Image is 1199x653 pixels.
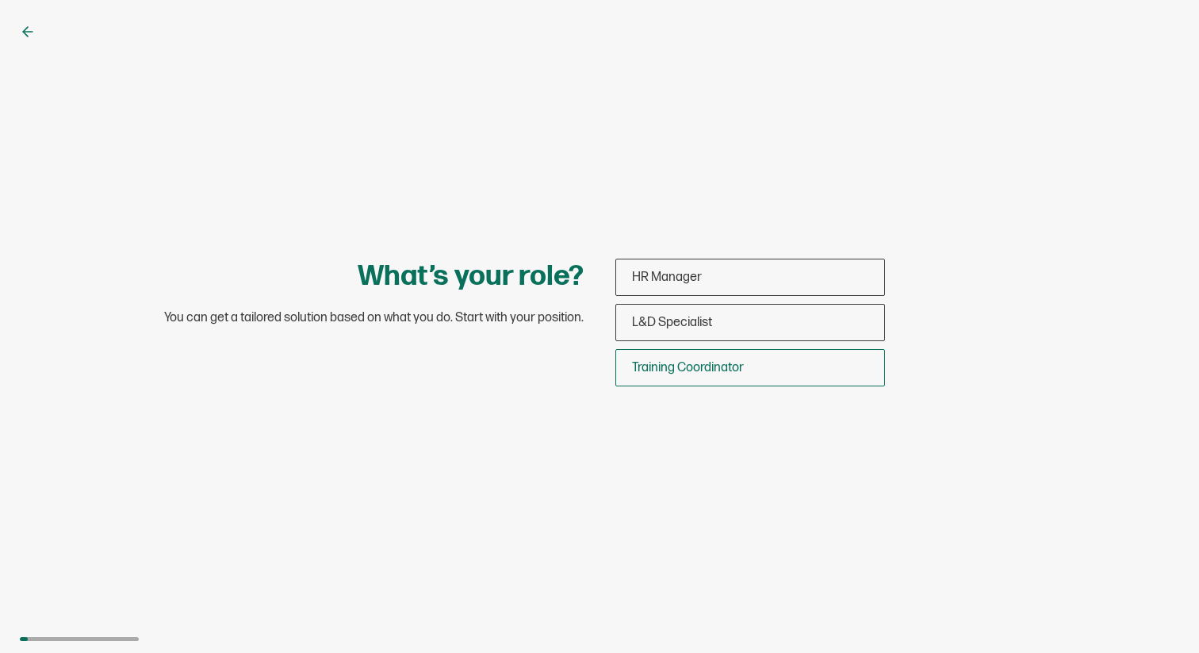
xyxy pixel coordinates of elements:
[1120,577,1199,653] iframe: Chat Widget
[164,310,584,326] span: You can get a tailored solution based on what you do. Start with your position.
[358,259,584,294] h1: What’s your role?
[632,315,712,330] span: L&D Specialist
[632,270,702,285] span: HR Manager
[632,360,744,375] span: Training Coordinator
